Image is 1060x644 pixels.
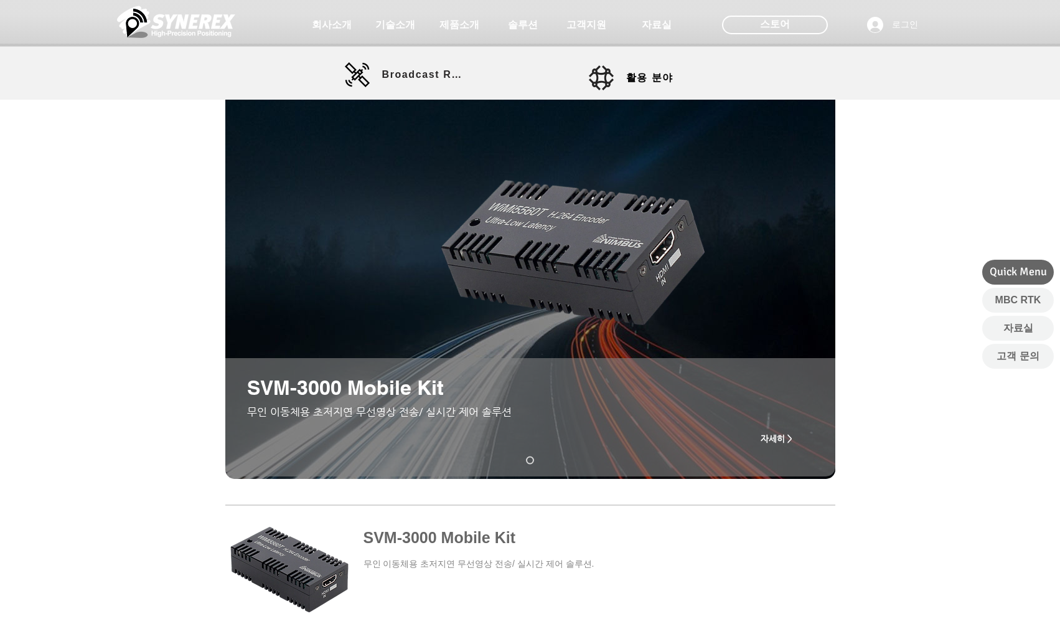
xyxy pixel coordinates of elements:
a: AVM-2020 Mobile Kit [526,457,534,465]
nav: 슬라이드 [522,457,539,465]
span: 로그인 [888,19,922,31]
div: 슬라이드쇼 [225,81,835,479]
button: 로그인 [858,13,927,37]
a: 자세히 > [752,426,802,451]
span: 솔루션 [508,19,538,32]
span: 자료실 [642,19,672,32]
span: 스토어 [760,17,790,31]
iframe: Wix Chat [917,590,1060,644]
span: 회사소개 [312,19,352,32]
a: 제품소개 [428,12,490,37]
img: Traffic%20Long%20Exposure_edited.jpg [225,81,835,479]
span: Broadcast RTK [382,69,466,80]
div: Quick Menu [982,260,1054,285]
span: 고객 문의 [997,349,1039,363]
a: Broadcast RTK [345,62,466,87]
a: 기술소개 [364,12,426,37]
span: MBC RTK [995,293,1041,307]
span: 활용 분야 [626,72,673,85]
span: Quick Menu [990,264,1047,280]
a: 회사소개 [301,12,363,37]
img: WiMi5560T_5.png [426,125,723,380]
span: 자세히 > [761,433,792,443]
a: 자료실 [982,316,1054,341]
span: 무인 이동체용 초저지연 무선영상 전송/ 실시간 제어 솔루션 [247,405,512,418]
a: 자료실 [626,12,688,37]
a: 활용 분야 [589,65,701,90]
div: 스토어 [722,16,828,34]
span: 자료실 [1003,321,1033,335]
span: 고객지원 [566,19,606,32]
span: SVM-3000 Mobile Kit [247,376,444,399]
img: 씨너렉스_White_simbol_대지 1.png [117,3,235,40]
span: 기술소개 [375,19,415,32]
a: 고객지원 [555,12,617,37]
a: 고객 문의 [982,344,1054,369]
a: 솔루션 [492,12,554,37]
span: 제품소개 [439,19,479,32]
a: MBC RTK [982,288,1054,313]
